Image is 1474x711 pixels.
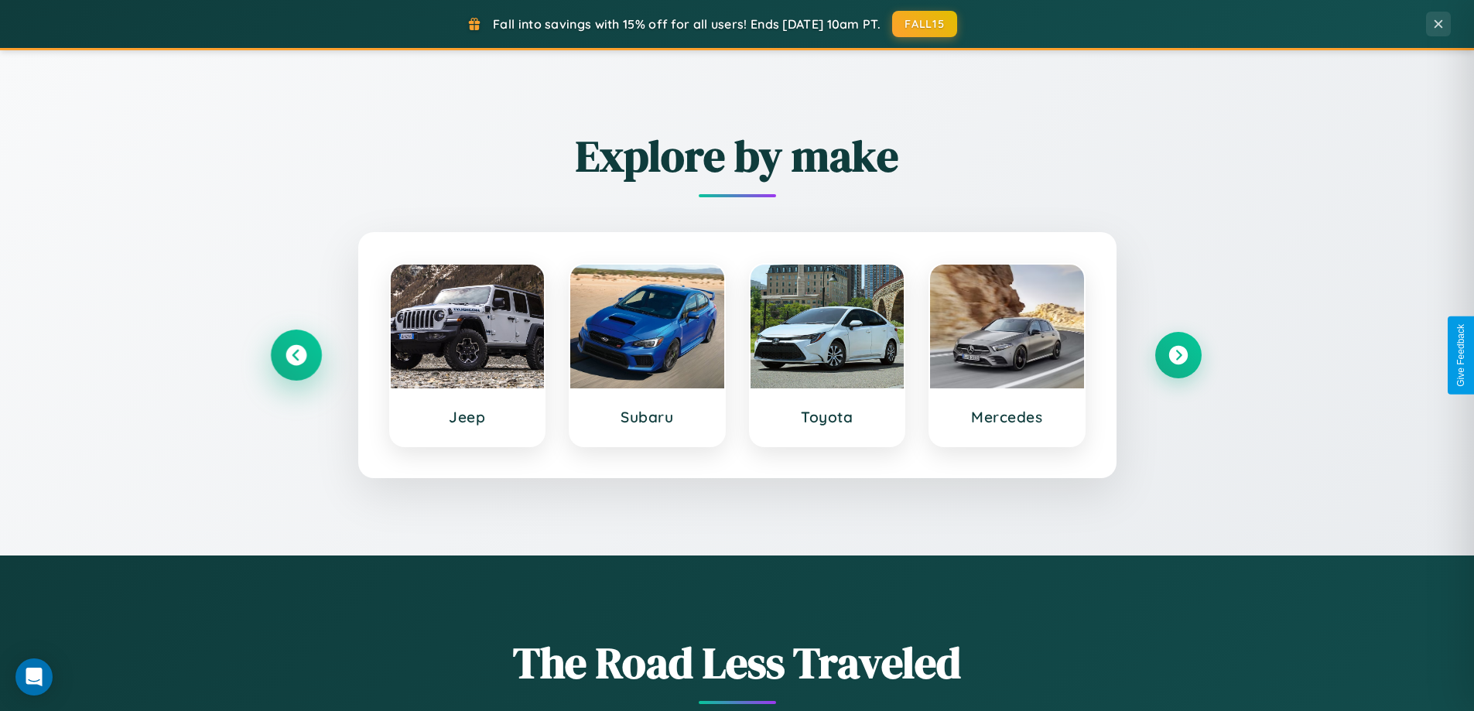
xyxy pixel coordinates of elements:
div: Open Intercom Messenger [15,658,53,696]
h2: Explore by make [273,126,1202,186]
h3: Subaru [586,408,709,426]
div: Give Feedback [1455,324,1466,387]
h3: Jeep [406,408,529,426]
h1: The Road Less Traveled [273,633,1202,692]
span: Fall into savings with 15% off for all users! Ends [DATE] 10am PT. [493,16,881,32]
h3: Mercedes [946,408,1069,426]
button: FALL15 [892,11,957,37]
h3: Toyota [766,408,889,426]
